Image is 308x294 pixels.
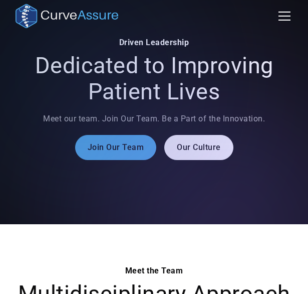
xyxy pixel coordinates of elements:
a: Our Culture [164,135,233,160]
div: menu [272,4,292,28]
div: Driven Leadership [16,37,293,49]
div: Meet the Team [16,265,293,277]
a: home [16,4,118,28]
p: Meet our team. Join Our Team. Be a Part of the Innovation. [16,113,293,125]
